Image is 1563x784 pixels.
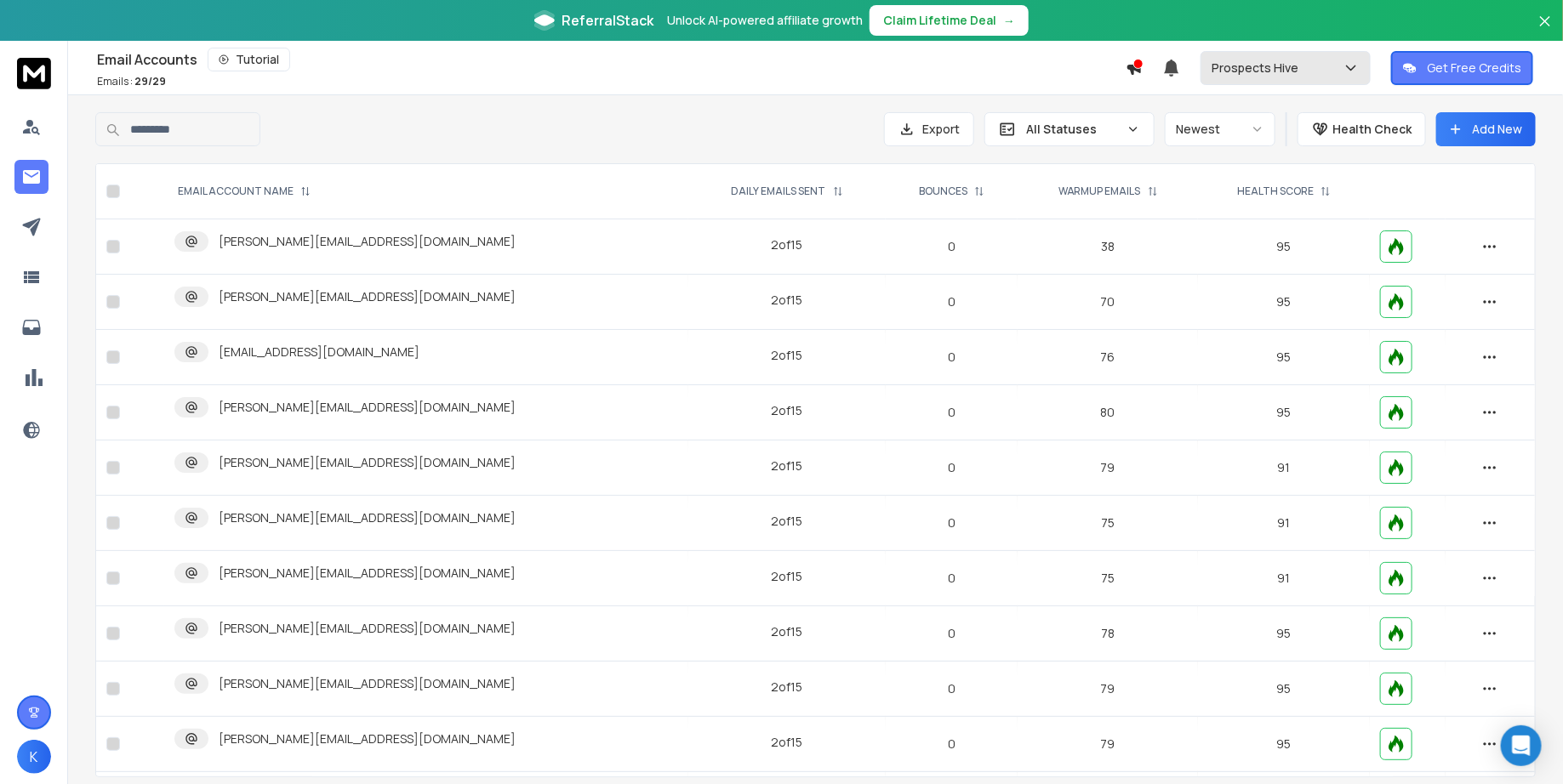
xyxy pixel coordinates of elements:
div: 2 of 15 [772,347,803,364]
td: 76 [1018,330,1198,385]
div: EMAIL ACCOUNT NAME [178,185,311,198]
td: 95 [1198,662,1370,717]
p: All Statuses [1026,121,1120,138]
div: Open Intercom Messenger [1501,725,1542,766]
span: ReferralStack [562,10,653,31]
p: [EMAIL_ADDRESS][DOMAIN_NAME] [219,344,419,361]
p: [PERSON_NAME][EMAIL_ADDRESS][DOMAIN_NAME] [219,509,516,526]
td: 95 [1198,330,1370,385]
button: Claim Lifetime Deal→ [870,5,1029,36]
div: Email Accounts [97,48,1126,71]
p: 0 [896,736,1007,753]
div: 2 of 15 [772,236,803,253]
div: 2 of 15 [772,402,803,419]
p: Unlock AI-powered affiliate growth [667,12,863,29]
p: 0 [896,459,1007,476]
td: 70 [1018,275,1198,330]
p: 0 [896,404,1007,421]
td: 75 [1018,551,1198,606]
p: DAILY EMAILS SENT [732,185,826,198]
td: 95 [1198,219,1370,275]
p: [PERSON_NAME][EMAIL_ADDRESS][DOMAIN_NAME] [219,620,516,637]
span: → [1003,12,1015,29]
p: 0 [896,625,1007,642]
button: K [17,740,51,774]
p: 0 [896,680,1007,697]
td: 78 [1018,606,1198,662]
span: 29 / 29 [134,74,166,88]
button: Tutorial [208,48,290,71]
p: 0 [896,570,1007,587]
td: 75 [1018,496,1198,551]
td: 79 [1018,440,1198,496]
td: 95 [1198,385,1370,440]
p: [PERSON_NAME][EMAIL_ADDRESS][DOMAIN_NAME] [219,730,516,747]
button: Health Check [1298,112,1426,146]
p: 0 [896,349,1007,366]
p: Health Check [1332,121,1412,138]
p: HEALTH SCORE [1237,185,1314,198]
div: 2 of 15 [772,513,803,530]
td: 91 [1198,440,1370,496]
button: Add New [1436,112,1536,146]
p: Get Free Credits [1427,60,1521,77]
div: 2 of 15 [772,679,803,696]
p: Emails : [97,75,166,88]
p: [PERSON_NAME][EMAIL_ADDRESS][DOMAIN_NAME] [219,399,516,416]
td: 91 [1198,496,1370,551]
button: Close banner [1534,10,1556,51]
button: Export [884,112,974,146]
td: 38 [1018,219,1198,275]
div: 2 of 15 [772,734,803,751]
div: 2 of 15 [772,457,803,474]
div: 2 of 15 [772,568,803,585]
p: Prospects Hive [1212,60,1305,77]
div: 2 of 15 [772,292,803,309]
td: 79 [1018,662,1198,717]
td: 95 [1198,606,1370,662]
p: 0 [896,238,1007,255]
p: 0 [896,293,1007,310]
button: Get Free Credits [1391,51,1533,85]
td: 95 [1198,275,1370,330]
p: BOUNCES [919,185,967,198]
p: [PERSON_NAME][EMAIL_ADDRESS][DOMAIN_NAME] [219,565,516,582]
td: 80 [1018,385,1198,440]
p: [PERSON_NAME][EMAIL_ADDRESS][DOMAIN_NAME] [219,233,516,250]
p: [PERSON_NAME][EMAIL_ADDRESS][DOMAIN_NAME] [219,288,516,305]
p: WARMUP EMAILS [1058,185,1141,198]
td: 95 [1198,717,1370,772]
p: 0 [896,514,1007,531]
button: Newest [1165,112,1275,146]
p: [PERSON_NAME][EMAIL_ADDRESS][DOMAIN_NAME] [219,454,516,471]
td: 91 [1198,551,1370,606]
td: 79 [1018,717,1198,772]
div: 2 of 15 [772,623,803,640]
p: [PERSON_NAME][EMAIL_ADDRESS][DOMAIN_NAME] [219,675,516,692]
